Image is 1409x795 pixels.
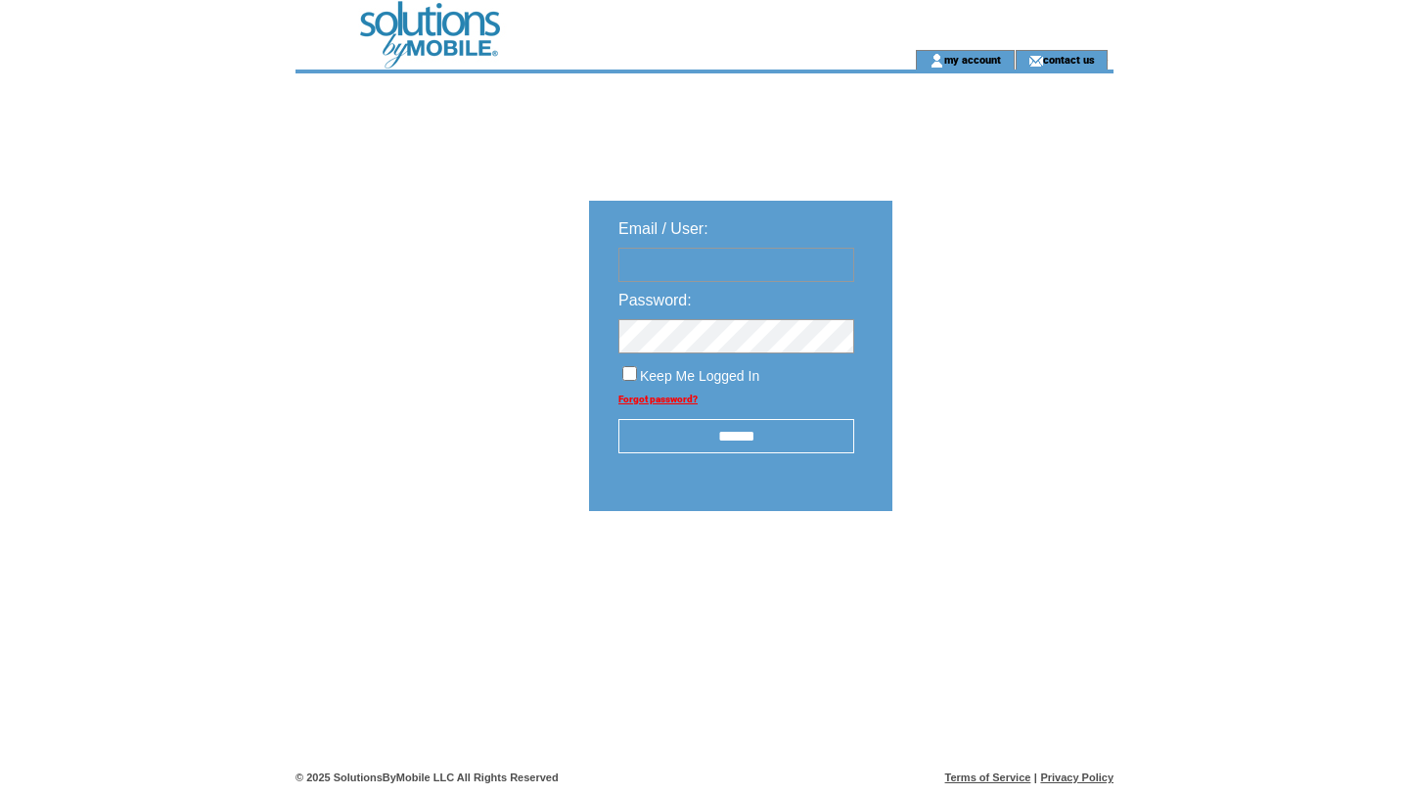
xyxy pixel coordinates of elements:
img: transparent.png [949,560,1047,585]
img: contact_us_icon.gif [1028,53,1043,69]
img: account_icon.gif [930,53,944,69]
a: Forgot password? [618,394,698,404]
span: Keep Me Logged In [640,368,759,384]
span: Email / User: [618,220,708,237]
a: contact us [1043,53,1095,66]
a: my account [944,53,1001,66]
span: © 2025 SolutionsByMobile LLC All Rights Reserved [295,772,559,783]
span: | [1034,772,1037,783]
a: Privacy Policy [1040,772,1114,783]
a: Terms of Service [945,772,1031,783]
span: Password: [618,292,692,308]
